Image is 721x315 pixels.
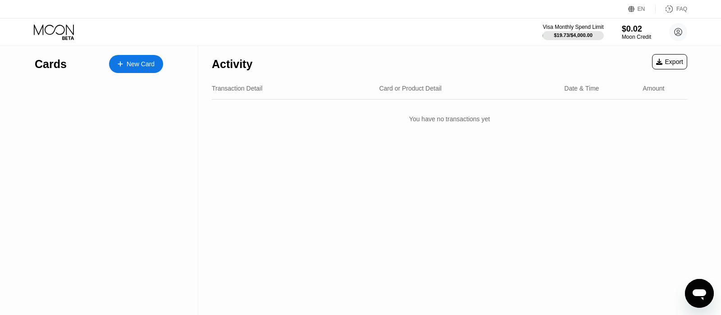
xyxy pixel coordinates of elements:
div: Visa Monthly Spend Limit [543,24,603,30]
div: $0.02 [622,24,651,34]
div: $19.73 / $4,000.00 [554,32,593,38]
div: New Card [109,55,163,73]
div: Card or Product Detail [379,85,442,92]
div: Cards [35,58,67,71]
div: Export [652,54,687,69]
iframe: Button to launch messaging window [685,279,714,308]
div: EN [628,5,656,14]
div: Moon Credit [622,34,651,40]
div: Visa Monthly Spend Limit$19.73/$4,000.00 [543,24,603,40]
div: Transaction Detail [212,85,262,92]
div: EN [638,6,645,12]
div: FAQ [676,6,687,12]
div: Date & Time [564,85,599,92]
div: $0.02Moon Credit [622,24,651,40]
div: FAQ [656,5,687,14]
div: Export [656,58,683,65]
div: New Card [127,60,155,68]
div: You have no transactions yet [212,106,687,132]
div: Activity [212,58,252,71]
div: Amount [643,85,664,92]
